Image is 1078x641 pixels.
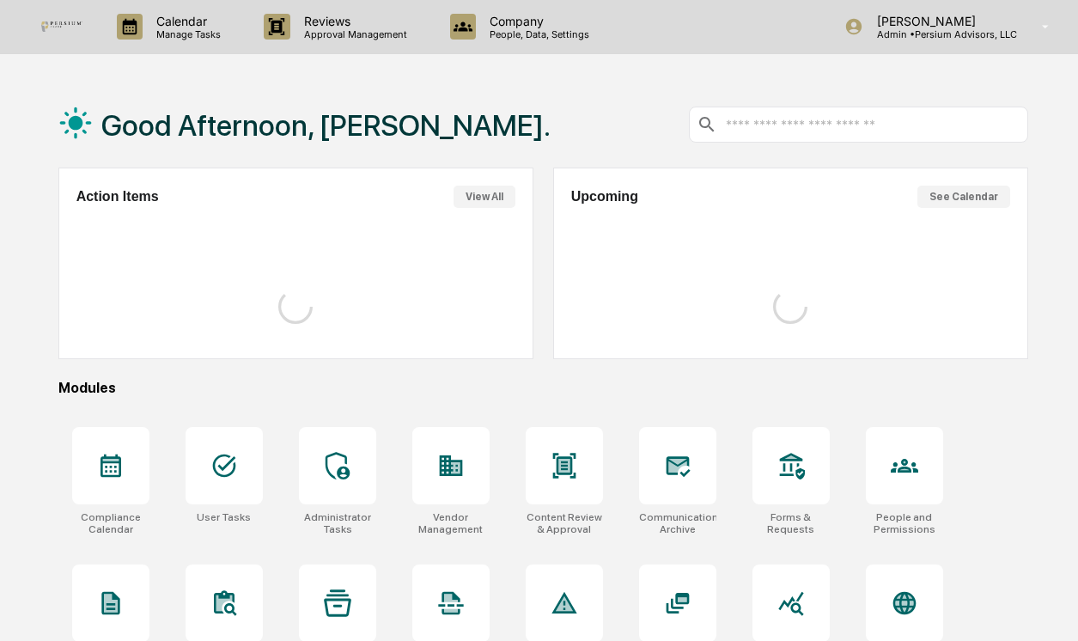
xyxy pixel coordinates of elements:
[143,14,229,28] p: Calendar
[412,511,490,535] div: Vendor Management
[866,511,943,535] div: People and Permissions
[41,21,82,32] img: logo
[101,108,551,143] h1: Good Afternoon, [PERSON_NAME].
[863,28,1017,40] p: Admin • Persium Advisors, LLC
[526,511,603,535] div: Content Review & Approval
[299,511,376,535] div: Administrator Tasks
[143,28,229,40] p: Manage Tasks
[454,186,515,208] button: View All
[290,28,416,40] p: Approval Management
[72,511,149,535] div: Compliance Calendar
[76,189,159,205] h2: Action Items
[476,28,598,40] p: People, Data, Settings
[571,189,638,205] h2: Upcoming
[476,14,598,28] p: Company
[639,511,716,535] div: Communications Archive
[752,511,830,535] div: Forms & Requests
[917,186,1010,208] button: See Calendar
[290,14,416,28] p: Reviews
[58,380,1029,396] div: Modules
[863,14,1017,28] p: [PERSON_NAME]
[197,511,251,523] div: User Tasks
